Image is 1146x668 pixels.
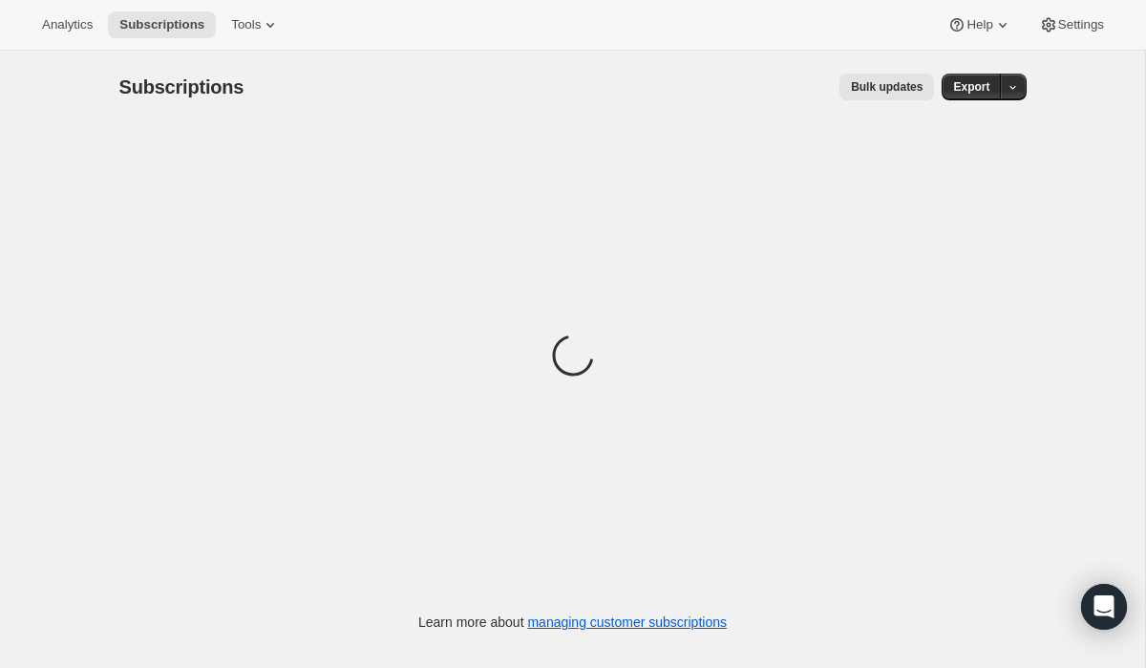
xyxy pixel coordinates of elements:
button: Tools [220,11,291,38]
div: Open Intercom Messenger [1081,584,1127,630]
button: Subscriptions [108,11,216,38]
span: Tools [231,17,261,32]
span: Analytics [42,17,93,32]
span: Settings [1058,17,1104,32]
span: Subscriptions [119,76,244,97]
button: Settings [1028,11,1115,38]
span: Help [966,17,992,32]
span: Export [953,79,989,95]
span: Subscriptions [119,17,204,32]
a: managing customer subscriptions [527,614,727,630]
button: Bulk updates [839,74,934,100]
button: Help [936,11,1023,38]
button: Analytics [31,11,104,38]
p: Learn more about [418,613,727,632]
button: Export [942,74,1001,100]
span: Bulk updates [851,79,923,95]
